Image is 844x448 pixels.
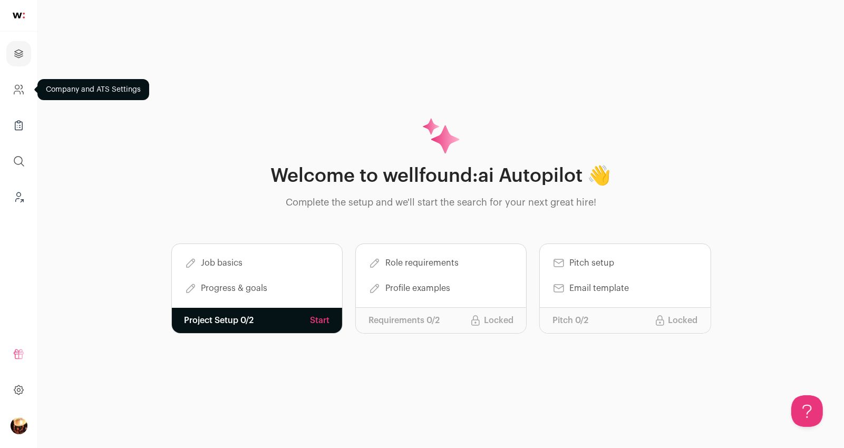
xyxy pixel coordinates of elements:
[484,314,513,327] p: Locked
[6,77,31,102] a: Company and ATS Settings
[37,79,149,100] div: Company and ATS Settings
[552,314,588,327] p: Pitch 0/2
[11,417,27,434] button: Open dropdown
[201,257,243,269] span: Job basics
[385,257,459,269] span: Role requirements
[271,165,612,187] h1: Welcome to wellfound:ai Autopilot 👋
[310,314,329,327] a: Start
[791,395,823,427] iframe: Toggle Customer Support
[185,314,254,327] p: Project Setup 0/2
[569,257,614,269] span: Pitch setup
[368,314,440,327] p: Requirements 0/2
[6,41,31,66] a: Projects
[385,282,450,295] span: Profile examples
[201,282,268,295] span: Progress & goals
[13,13,25,18] img: wellfound-shorthand-0d5821cbd27db2630d0214b213865d53afaa358527fdda9d0ea32b1df1b89c2c.svg
[286,195,596,210] p: Complete the setup and we'll start the search for your next great hire!
[11,417,27,434] img: 473170-medium_jpg
[569,282,629,295] span: Email template
[6,113,31,138] a: Company Lists
[668,314,698,327] p: Locked
[6,184,31,210] a: Leads (Backoffice)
